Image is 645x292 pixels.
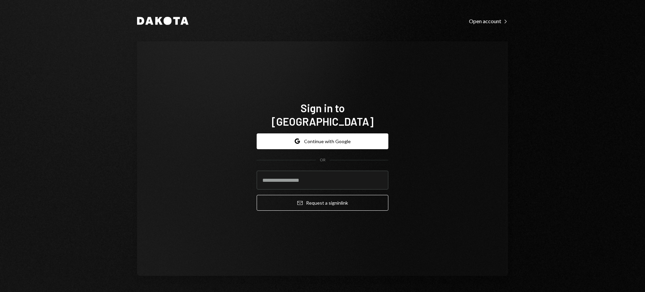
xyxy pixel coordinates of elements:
h1: Sign in to [GEOGRAPHIC_DATA] [257,101,388,128]
a: Open account [469,17,508,25]
button: Request a signinlink [257,195,388,211]
div: OR [320,157,326,163]
button: Continue with Google [257,133,388,149]
div: Open account [469,18,508,25]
